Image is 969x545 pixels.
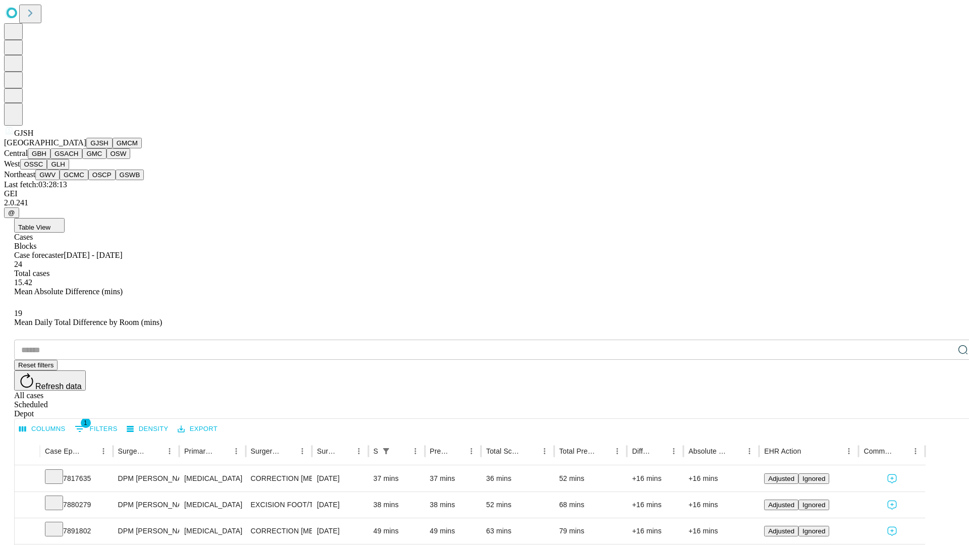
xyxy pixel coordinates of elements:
button: Menu [537,444,552,458]
button: Menu [610,444,624,458]
button: Sort [894,444,908,458]
div: +16 mins [688,492,754,518]
span: 1 [81,418,91,428]
button: Ignored [798,500,829,510]
span: Ignored [802,475,825,482]
button: Sort [338,444,352,458]
span: Refresh data [35,382,82,391]
div: 7817635 [45,466,108,492]
div: 68 mins [559,492,622,518]
button: Table View [14,218,65,233]
button: Menu [229,444,243,458]
div: [DATE] [317,518,363,544]
div: EHR Action [764,447,801,455]
button: Menu [408,444,422,458]
button: Sort [82,444,96,458]
button: Sort [653,444,667,458]
span: Last fetch: 03:28:13 [4,180,67,189]
div: 36 mins [486,466,549,492]
button: Sort [450,444,464,458]
div: 38 mins [373,492,420,518]
span: Adjusted [768,501,794,509]
div: 63 mins [486,518,549,544]
div: Surgery Date [317,447,337,455]
div: Predicted In Room Duration [430,447,450,455]
div: +16 mins [632,466,678,492]
div: 49 mins [373,518,420,544]
div: 7880279 [45,492,108,518]
button: Sort [148,444,163,458]
button: Adjusted [764,473,798,484]
span: Central [4,149,28,157]
button: Menu [352,444,366,458]
button: Sort [523,444,537,458]
button: OSW [106,148,131,159]
button: GMCM [113,138,142,148]
div: [DATE] [317,492,363,518]
button: Menu [295,444,309,458]
div: CORRECTION [MEDICAL_DATA], DISTAL [MEDICAL_DATA] [MEDICAL_DATA] [251,518,307,544]
div: Difference [632,447,652,455]
button: Sort [281,444,295,458]
button: Ignored [798,526,829,536]
div: 37 mins [430,466,476,492]
div: DPM [PERSON_NAME] [PERSON_NAME] [118,492,174,518]
span: Total cases [14,269,49,278]
button: GCMC [60,170,88,180]
button: OSSC [20,159,47,170]
div: [MEDICAL_DATA] [184,518,240,544]
div: 2.0.241 [4,198,965,207]
div: Total Predicted Duration [559,447,596,455]
button: Adjusted [764,500,798,510]
button: Menu [667,444,681,458]
span: West [4,159,20,168]
div: 52 mins [559,466,622,492]
button: Reset filters [14,360,58,370]
span: Adjusted [768,475,794,482]
div: [DATE] [317,466,363,492]
div: Total Scheduled Duration [486,447,522,455]
div: Primary Service [184,447,213,455]
div: +16 mins [632,518,678,544]
span: Adjusted [768,527,794,535]
div: 7891802 [45,518,108,544]
span: Ignored [802,501,825,509]
button: Select columns [17,421,68,437]
button: Menu [842,444,856,458]
span: Mean Absolute Difference (mins) [14,287,123,296]
div: [MEDICAL_DATA] [184,466,240,492]
button: Sort [728,444,742,458]
button: Menu [96,444,111,458]
span: Ignored [802,527,825,535]
span: 19 [14,309,22,317]
div: Surgery Name [251,447,280,455]
div: Comments [864,447,893,455]
button: Sort [394,444,408,458]
div: 79 mins [559,518,622,544]
span: [DATE] - [DATE] [64,251,122,259]
button: OSCP [88,170,116,180]
span: Case forecaster [14,251,64,259]
button: GWV [35,170,60,180]
span: Mean Daily Total Difference by Room (mins) [14,318,162,326]
div: GEI [4,189,965,198]
button: Refresh data [14,370,86,391]
button: GSACH [50,148,82,159]
div: DPM [PERSON_NAME] [PERSON_NAME] [118,466,174,492]
div: +16 mins [688,518,754,544]
div: 38 mins [430,492,476,518]
div: EXCISION FOOT/TOE SUBQ TUMOR, 1.5 CM OR MORE [251,492,307,518]
div: Surgeon Name [118,447,147,455]
button: Ignored [798,473,829,484]
button: Density [124,421,171,437]
button: Menu [464,444,478,458]
button: Menu [908,444,923,458]
button: GSWB [116,170,144,180]
span: Reset filters [18,361,53,369]
button: Menu [742,444,757,458]
div: 1 active filter [379,444,393,458]
button: Show filters [379,444,393,458]
span: 15.42 [14,278,32,287]
button: GLH [47,159,69,170]
button: Expand [20,497,35,514]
